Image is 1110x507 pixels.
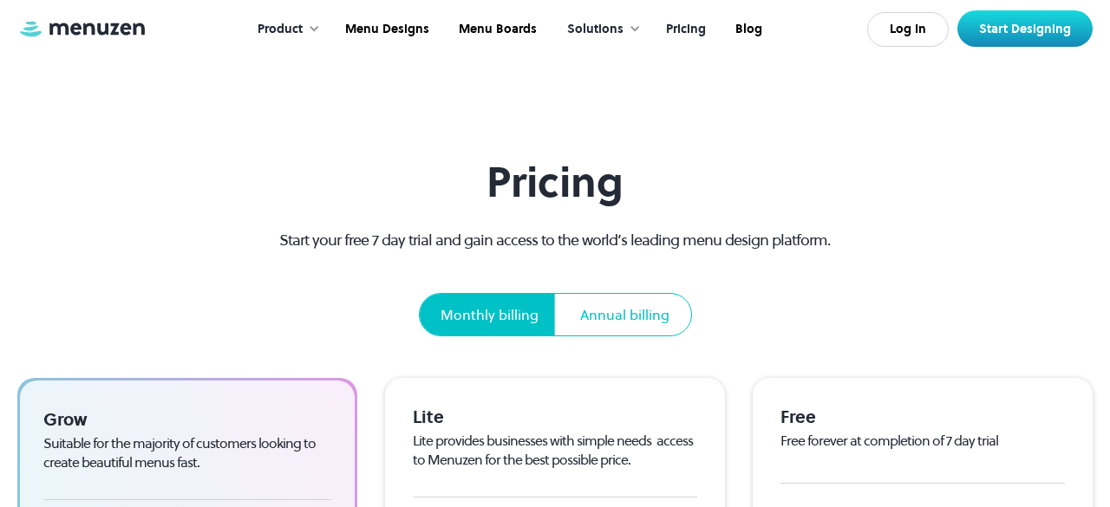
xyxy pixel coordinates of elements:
[780,406,1065,428] div: Free
[442,3,550,56] a: Menu Boards
[867,12,949,47] a: Log In
[43,434,331,471] div: Suitable for the majority of customers looking to create beautiful menus fast.
[413,432,697,469] div: Lite provides businesses with simple needs access to Menuzen for the best possible price.
[258,20,303,39] div: Product
[240,3,329,56] div: Product
[329,3,442,56] a: Menu Designs
[780,432,1065,451] div: Free forever at completion of 7 day trial
[43,408,331,431] div: Grow
[550,3,650,56] div: Solutions
[567,20,624,39] div: Solutions
[413,406,697,428] div: Lite
[580,304,669,325] div: Annual billing
[957,10,1093,47] a: Start Designing
[441,304,539,325] div: Monthly billing
[719,3,775,56] a: Blog
[249,158,862,207] h1: Pricing
[650,3,719,56] a: Pricing
[249,228,862,251] p: Start your free 7 day trial and gain access to the world’s leading menu design platform.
